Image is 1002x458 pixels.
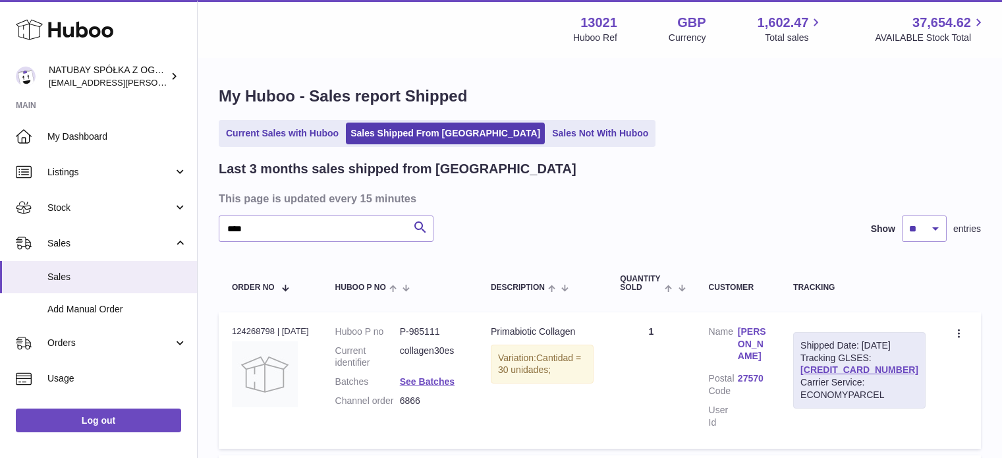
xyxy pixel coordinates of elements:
[758,14,824,44] a: 1,602.47 Total sales
[607,312,695,449] td: 1
[47,202,173,214] span: Stock
[232,283,275,292] span: Order No
[871,223,895,235] label: Show
[400,395,464,407] dd: 6866
[793,283,926,292] div: Tracking
[498,353,581,376] span: Cantidad = 30 unidades;
[400,326,464,338] dd: P-985111
[709,404,738,429] dt: User Id
[547,123,653,144] a: Sales Not With Huboo
[16,67,36,86] img: kacper.antkowski@natubay.pl
[800,339,918,352] div: Shipped Date: [DATE]
[47,303,187,316] span: Add Manual Order
[47,166,173,179] span: Listings
[709,326,738,366] dt: Name
[219,191,978,206] h3: This page is updated every 15 minutes
[221,123,343,144] a: Current Sales with Huboo
[793,332,926,409] div: Tracking GLSES:
[875,32,986,44] span: AVAILABLE Stock Total
[800,376,918,401] div: Carrier Service: ECONOMYPARCEL
[491,326,594,338] div: Primabiotic Collagen
[491,283,545,292] span: Description
[16,409,181,432] a: Log out
[912,14,971,32] span: 37,654.62
[335,283,386,292] span: Huboo P no
[800,364,918,375] a: [CREDIT_CARD_NUMBER]
[232,326,309,337] div: 124268798 | [DATE]
[47,130,187,143] span: My Dashboard
[335,326,400,338] dt: Huboo P no
[709,283,767,292] div: Customer
[335,395,400,407] dt: Channel order
[669,32,706,44] div: Currency
[765,32,823,44] span: Total sales
[47,271,187,283] span: Sales
[335,376,400,388] dt: Batches
[47,372,187,385] span: Usage
[219,160,576,178] h2: Last 3 months sales shipped from [GEOGRAPHIC_DATA]
[677,14,706,32] strong: GBP
[875,14,986,44] a: 37,654.62 AVAILABLE Stock Total
[709,372,738,397] dt: Postal Code
[47,237,173,250] span: Sales
[758,14,809,32] span: 1,602.47
[49,77,264,88] span: [EMAIL_ADDRESS][PERSON_NAME][DOMAIN_NAME]
[219,86,981,107] h1: My Huboo - Sales report Shipped
[573,32,617,44] div: Huboo Ref
[335,345,400,370] dt: Current identifier
[580,14,617,32] strong: 13021
[232,341,298,407] img: no-photo.jpg
[738,372,767,385] a: 27570
[346,123,545,144] a: Sales Shipped From [GEOGRAPHIC_DATA]
[400,376,455,387] a: See Batches
[400,345,464,370] dd: collagen30es
[620,275,661,292] span: Quantity Sold
[491,345,594,384] div: Variation:
[47,337,173,349] span: Orders
[953,223,981,235] span: entries
[738,326,767,363] a: [PERSON_NAME]
[49,64,167,89] div: NATUBAY SPÓŁKA Z OGRANICZONĄ ODPOWIEDZIALNOŚCIĄ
